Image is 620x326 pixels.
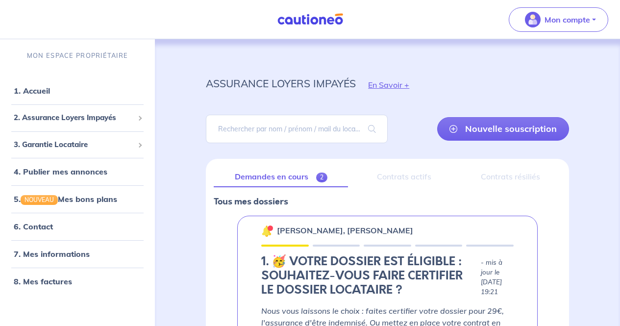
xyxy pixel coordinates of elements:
[14,139,134,150] span: 3. Garantie Locataire
[4,81,151,100] div: 1. Accueil
[14,86,50,96] a: 1. Accueil
[14,276,72,286] a: 8. Mes factures
[4,217,151,236] div: 6. Contact
[27,51,128,60] p: MON ESPACE PROPRIÉTAIRE
[316,173,327,182] span: 2
[4,135,151,154] div: 3. Garantie Locataire
[14,249,90,259] a: 7. Mes informations
[277,225,413,236] p: [PERSON_NAME], [PERSON_NAME]
[214,195,561,208] p: Tous mes dossiers
[4,272,151,291] div: 8. Mes factures
[4,108,151,127] div: 2. Assurance Loyers Impayés
[14,222,53,231] a: 6. Contact
[14,112,134,124] span: 2. Assurance Loyers Impayés
[4,162,151,181] div: 4. Publier mes annonces
[273,13,347,25] img: Cautioneo
[14,167,107,176] a: 4. Publier mes annonces
[4,189,151,209] div: 5.NOUVEAUMes bons plans
[437,117,569,141] a: Nouvelle souscription
[261,254,476,297] h4: 1. 🥳 VOTRE DOSSIER EST ÉLIGIBLE : SOUHAITEZ-VOUS FAIRE CERTIFIER LE DOSSIER LOCATAIRE ?
[261,254,514,301] div: state: CERTIFICATION-CHOICE, Context: NEW,MAYBE-CERTIFICATE,RELATIONSHIP,LESSOR-DOCUMENTS
[481,258,514,297] p: - mis à jour le [DATE] 19:21
[214,167,348,187] a: Demandes en cours2
[509,7,608,32] button: illu_account_valid_menu.svgMon compte
[206,75,356,92] p: assurance loyers impayés
[14,194,117,204] a: 5.NOUVEAUMes bons plans
[261,225,273,237] img: 🔔
[206,115,387,143] input: Rechercher par nom / prénom / mail du locataire
[525,12,541,27] img: illu_account_valid_menu.svg
[356,71,422,99] button: En Savoir +
[356,115,388,143] span: search
[4,244,151,264] div: 7. Mes informations
[545,14,590,25] p: Mon compte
